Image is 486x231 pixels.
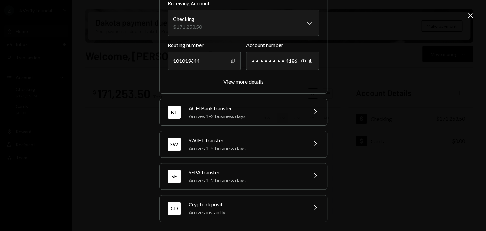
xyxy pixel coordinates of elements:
div: SE [168,170,181,183]
div: ACH Bank transfer [189,104,303,112]
button: View more details [223,79,264,85]
div: CD [168,202,181,215]
div: View more details [223,79,264,85]
label: Account number [246,41,319,49]
button: Receiving Account [168,10,319,36]
div: SWIFT transfer [189,136,303,144]
div: Arrives 1-2 business days [189,112,303,120]
div: BT [168,106,181,119]
div: • • • • • • • • 4186 [246,52,319,70]
div: SEPA transfer [189,169,303,176]
button: SWSWIFT transferArrives 1-5 business days [160,131,327,157]
div: Arrives instantly [189,208,303,216]
button: BTACH Bank transferArrives 1-2 business days [160,99,327,125]
div: SW [168,138,181,151]
label: Routing number [168,41,241,49]
div: Crypto deposit [189,201,303,208]
button: SESEPA transferArrives 1-2 business days [160,163,327,189]
div: Arrives 1-2 business days [189,176,303,184]
button: CDCrypto depositArrives instantly [160,195,327,222]
div: Arrives 1-5 business days [189,144,303,152]
div: 101019644 [168,52,241,70]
